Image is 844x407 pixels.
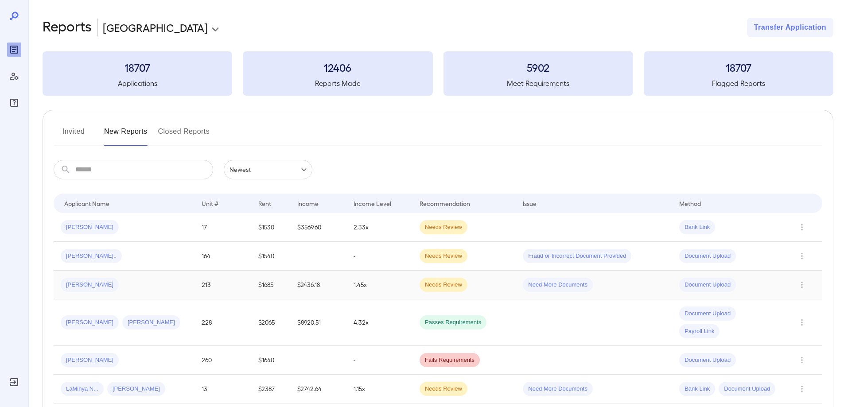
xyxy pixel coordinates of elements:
span: [PERSON_NAME] [61,356,119,364]
td: $1640 [251,346,290,375]
span: Document Upload [719,385,775,393]
button: Invited [54,124,93,146]
div: Manage Users [7,69,21,83]
div: FAQ [7,96,21,110]
td: $2436.18 [290,271,346,299]
td: $2065 [251,299,290,346]
button: Row Actions [795,315,809,329]
span: [PERSON_NAME] [61,318,119,327]
span: Passes Requirements [420,318,486,327]
td: 4.32x [346,299,412,346]
td: $1530 [251,213,290,242]
h5: Applications [43,78,232,89]
span: Need More Documents [523,281,593,289]
span: Document Upload [679,252,736,260]
span: Needs Review [420,223,467,232]
td: 260 [194,346,251,375]
div: Income Level [354,198,391,209]
h3: 18707 [43,60,232,74]
td: 228 [194,299,251,346]
td: $2387 [251,375,290,403]
button: Row Actions [795,382,809,396]
td: $3569.60 [290,213,346,242]
td: 213 [194,271,251,299]
span: [PERSON_NAME] [61,281,119,289]
div: Newest [224,160,312,179]
button: Row Actions [795,249,809,263]
span: LaMihya N... [61,385,104,393]
span: Needs Review [420,385,467,393]
span: [PERSON_NAME] [122,318,180,327]
button: Transfer Application [747,18,833,37]
div: Applicant Name [64,198,109,209]
td: $1685 [251,271,290,299]
span: Needs Review [420,252,467,260]
span: Fraud or Incorrect Document Provided [523,252,631,260]
div: Unit # [202,198,218,209]
span: Bank Link [679,385,715,393]
td: 1.15x [346,375,412,403]
div: Recommendation [420,198,470,209]
span: Needs Review [420,281,467,289]
td: 164 [194,242,251,271]
p: [GEOGRAPHIC_DATA] [103,20,208,35]
h5: Meet Requirements [443,78,633,89]
summary: 18707Applications12406Reports Made5902Meet Requirements18707Flagged Reports [43,51,833,96]
div: Rent [258,198,272,209]
td: $2742.64 [290,375,346,403]
td: $8920.51 [290,299,346,346]
td: 1.45x [346,271,412,299]
div: Reports [7,43,21,57]
button: Row Actions [795,278,809,292]
h2: Reports [43,18,92,37]
div: Method [679,198,701,209]
span: Fails Requirements [420,356,480,364]
button: Closed Reports [158,124,210,146]
h3: 5902 [443,60,633,74]
span: [PERSON_NAME] [61,223,119,232]
span: Document Upload [679,310,736,318]
div: Log Out [7,375,21,389]
button: Row Actions [795,353,809,367]
h5: Flagged Reports [644,78,833,89]
button: New Reports [104,124,148,146]
span: Need More Documents [523,385,593,393]
h3: 18707 [644,60,833,74]
td: 17 [194,213,251,242]
button: Row Actions [795,220,809,234]
td: - [346,346,412,375]
td: $1540 [251,242,290,271]
td: 13 [194,375,251,403]
div: Income [297,198,319,209]
h5: Reports Made [243,78,432,89]
td: 2.33x [346,213,412,242]
span: Payroll Link [679,327,720,336]
td: - [346,242,412,271]
span: Document Upload [679,281,736,289]
span: [PERSON_NAME].. [61,252,122,260]
div: Issue [523,198,537,209]
span: Bank Link [679,223,715,232]
h3: 12406 [243,60,432,74]
span: [PERSON_NAME] [107,385,165,393]
span: Document Upload [679,356,736,364]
